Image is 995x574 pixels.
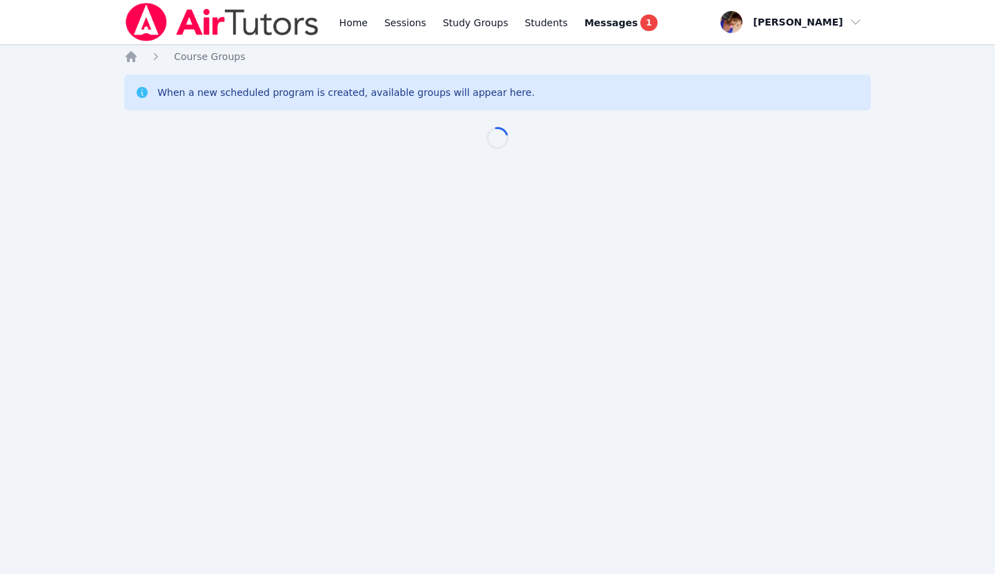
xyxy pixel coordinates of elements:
nav: Breadcrumb [124,50,871,63]
img: Air Tutors [124,3,319,41]
span: Messages [584,16,638,30]
span: 1 [640,14,657,31]
span: Course Groups [174,51,245,62]
a: Course Groups [174,50,245,63]
div: When a new scheduled program is created, available groups will appear here. [157,86,535,99]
